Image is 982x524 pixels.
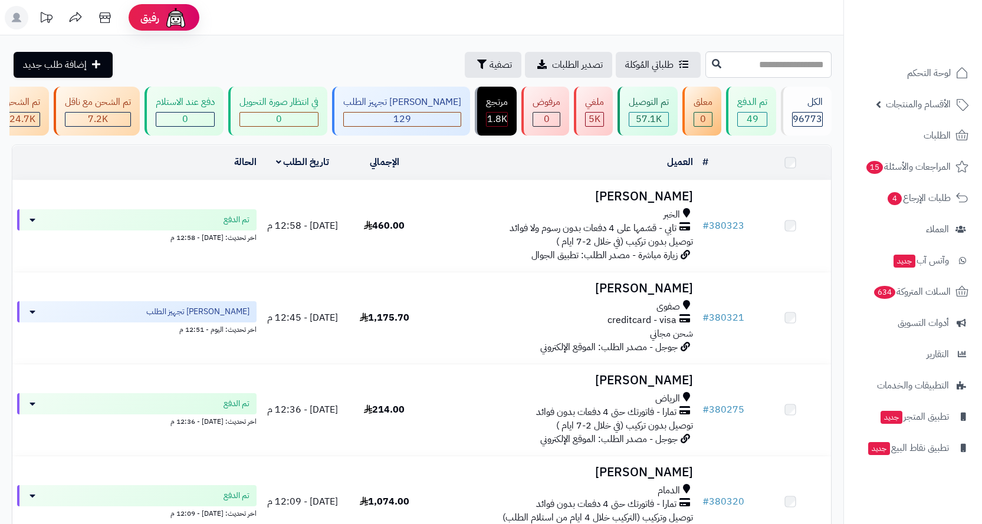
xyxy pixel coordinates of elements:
[393,112,411,126] span: 129
[851,278,975,306] a: السلات المتروكة634
[851,184,975,212] a: طلبات الإرجاع4
[851,215,975,243] a: العملاء
[873,284,951,300] span: السلات المتروكة
[14,52,113,78] a: إضافة طلب جديد
[487,112,507,126] span: 1.8K
[430,466,693,479] h3: [PERSON_NAME]
[156,113,214,126] div: 0
[430,190,693,203] h3: [PERSON_NAME]
[664,208,680,222] span: الخبر
[490,58,512,72] span: تصفية
[702,311,709,325] span: #
[267,219,338,233] span: [DATE] - 12:58 م
[851,434,975,462] a: تطبيق نقاط البيعجديد
[343,95,461,109] div: [PERSON_NAME] تجهيز الطلب
[472,87,519,136] a: مرتجع 1.8K
[224,490,249,502] span: تم الدفع
[465,52,521,78] button: تصفية
[156,95,215,109] div: دفع عند الاستلام
[9,112,35,126] span: 24.7K
[17,506,257,519] div: اخر تحديث: [DATE] - 12:09 م
[702,495,744,509] a: #380320
[851,340,975,368] a: التقارير
[655,392,680,406] span: الرياض
[851,403,975,431] a: تطبيق المتجرجديد
[779,87,834,136] a: الكل96773
[364,403,405,417] span: 214.00
[702,219,744,233] a: #380323
[879,408,949,425] span: تطبيق المتجر
[540,432,678,446] span: جوجل - مصدر الطلب: الموقع الإلكتروني
[276,112,282,126] span: 0
[4,95,40,109] div: تم الشحن
[877,377,949,394] span: التطبيقات والخدمات
[5,113,40,126] div: 24702
[616,52,701,78] a: طلباتي المُوكلة
[924,127,951,144] span: الطلبات
[88,112,108,126] span: 7.2K
[519,87,572,136] a: مرفوض 0
[926,221,949,238] span: العملاء
[370,155,399,169] a: الإجمالي
[487,113,507,126] div: 1849
[486,95,508,109] div: مرتجع
[267,403,338,417] span: [DATE] - 12:36 م
[881,411,902,424] span: جديد
[360,311,409,325] span: 1,175.70
[636,112,662,126] span: 57.1K
[851,59,975,87] a: لوحة التحكم
[702,495,709,509] span: #
[607,314,676,327] span: creditcard - visa
[552,58,603,72] span: تصدير الطلبات
[886,190,951,206] span: طلبات الإرجاع
[330,87,472,136] a: [PERSON_NAME] تجهيز الطلب 129
[747,112,758,126] span: 49
[533,113,560,126] div: 0
[615,87,680,136] a: تم التوصيل 57.1K
[851,246,975,275] a: وآتس آبجديد
[182,112,188,126] span: 0
[866,161,883,174] span: 15
[510,222,676,235] span: تابي - قسّمها على 4 دفعات بدون رسوم ولا فوائد
[694,95,712,109] div: معلق
[702,155,708,169] a: #
[533,95,560,109] div: مرفوض
[572,87,615,136] a: ملغي 5K
[17,322,257,335] div: اخر تحديث: اليوم - 12:51 م
[430,374,693,387] h3: [PERSON_NAME]
[65,113,130,126] div: 7222
[146,306,249,318] span: [PERSON_NAME] تجهيز الطلب
[51,87,142,136] a: تم الشحن مع ناقل 7.2K
[65,95,131,109] div: تم الشحن مع ناقل
[724,87,779,136] a: تم الدفع 49
[892,252,949,269] span: وآتس آب
[927,346,949,362] span: التقارير
[140,11,159,25] span: رفيق
[544,112,550,126] span: 0
[851,121,975,150] a: الطلبات
[667,155,693,169] a: العميل
[868,442,890,455] span: جديد
[239,95,318,109] div: في انتظار صورة التحويل
[589,112,600,126] span: 5K
[625,58,674,72] span: طلباتي المُوكلة
[234,155,257,169] a: الحالة
[360,495,409,509] span: 1,074.00
[164,6,188,29] img: ai-face.png
[874,286,895,299] span: 634
[700,112,706,126] span: 0
[364,219,405,233] span: 460.00
[267,311,338,325] span: [DATE] - 12:45 م
[430,282,693,295] h3: [PERSON_NAME]
[17,414,257,427] div: اخر تحديث: [DATE] - 12:36 م
[680,87,724,136] a: معلق 0
[536,406,676,419] span: تمارا - فاتورتك حتى 4 دفعات بدون فوائد
[702,403,744,417] a: #380275
[792,95,823,109] div: الكل
[585,95,604,109] div: ملغي
[629,113,668,126] div: 57071
[851,371,975,400] a: التطبيقات والخدمات
[886,96,951,113] span: الأقسام والمنتجات
[226,87,330,136] a: في انتظار صورة التحويل 0
[650,327,693,341] span: شحن مجاني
